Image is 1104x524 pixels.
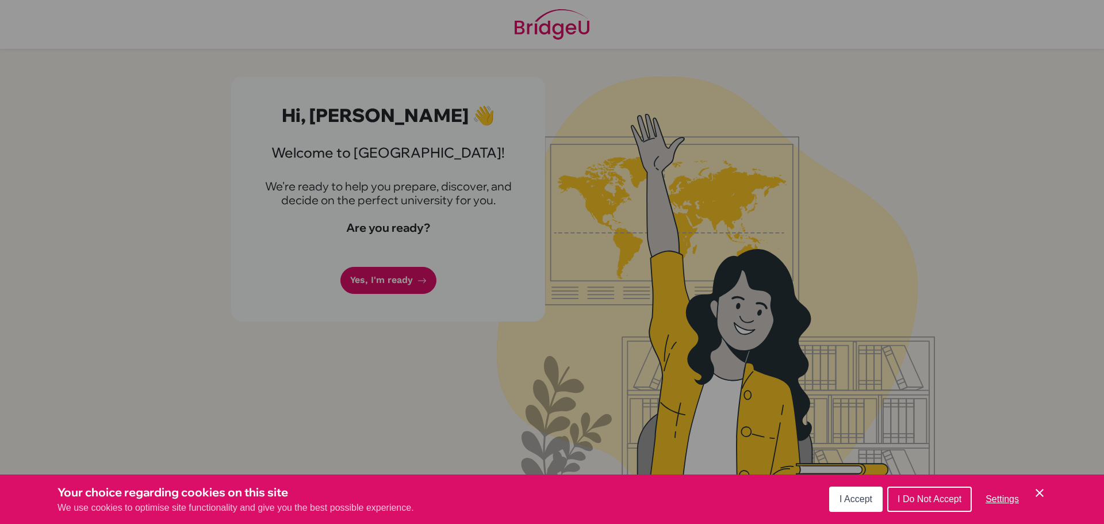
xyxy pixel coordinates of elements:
span: I Accept [839,494,872,504]
p: We use cookies to optimise site functionality and give you the best possible experience. [57,501,414,515]
span: Settings [986,494,1019,504]
button: Save and close [1033,486,1046,500]
span: I Do Not Accept [898,494,961,504]
h3: Your choice regarding cookies on this site [57,484,414,501]
button: I Accept [829,487,883,512]
button: Settings [976,488,1028,511]
button: I Do Not Accept [887,487,972,512]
